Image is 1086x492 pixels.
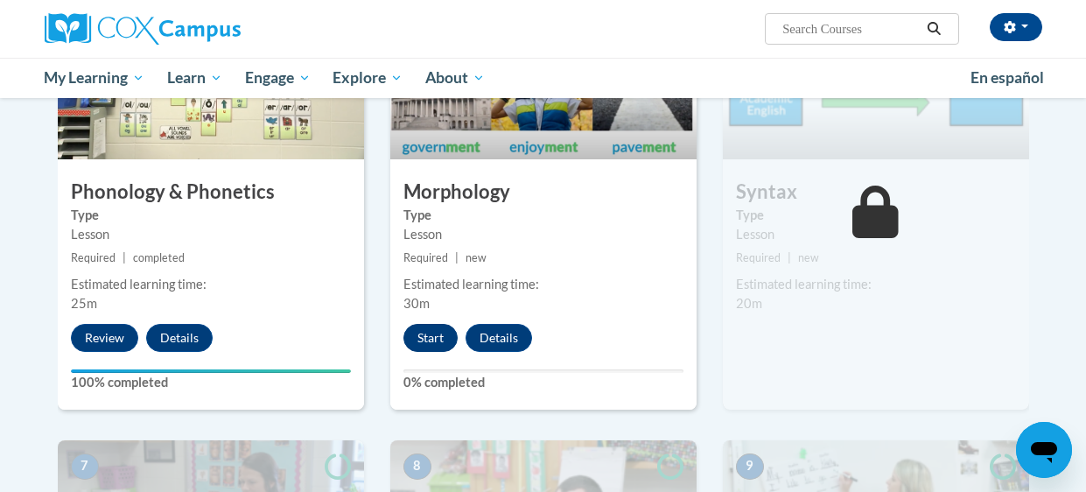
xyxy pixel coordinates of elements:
div: Estimated learning time: [71,275,351,294]
input: Search Courses [781,18,921,39]
span: 20m [736,296,762,311]
div: Estimated learning time: [736,275,1016,294]
h3: Morphology [390,179,697,206]
span: Required [71,251,116,264]
span: Required [736,251,781,264]
a: My Learning [33,58,157,98]
span: new [798,251,819,264]
h3: Phonology & Phonetics [58,179,364,206]
a: About [414,58,496,98]
span: Engage [245,67,311,88]
div: Estimated learning time: [403,275,683,294]
span: | [455,251,459,264]
a: Explore [321,58,414,98]
a: Engage [234,58,322,98]
a: Learn [156,58,234,98]
span: | [123,251,126,264]
span: Learn [167,67,222,88]
div: Lesson [403,225,683,244]
span: 30m [403,296,430,311]
label: Type [736,206,1016,225]
label: 0% completed [403,373,683,392]
button: Account Settings [990,13,1042,41]
span: En español [970,68,1044,87]
div: Main menu [32,58,1055,98]
a: Cox Campus [45,13,360,45]
button: Search [921,18,947,39]
button: Details [466,324,532,352]
span: About [425,67,485,88]
label: Type [71,206,351,225]
label: 100% completed [71,373,351,392]
img: Cox Campus [45,13,241,45]
span: Required [403,251,448,264]
span: 7 [71,453,99,480]
div: Your progress [71,369,351,373]
a: En español [959,60,1055,96]
span: new [466,251,487,264]
span: completed [133,251,185,264]
button: Start [403,324,458,352]
iframe: Button to launch messaging window [1016,422,1072,478]
h3: Syntax [723,179,1029,206]
span: | [788,251,791,264]
span: 25m [71,296,97,311]
label: Type [403,206,683,225]
div: Lesson [71,225,351,244]
span: 9 [736,453,764,480]
button: Review [71,324,138,352]
button: Details [146,324,213,352]
div: Lesson [736,225,1016,244]
span: Explore [333,67,403,88]
span: My Learning [44,67,144,88]
span: 8 [403,453,431,480]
